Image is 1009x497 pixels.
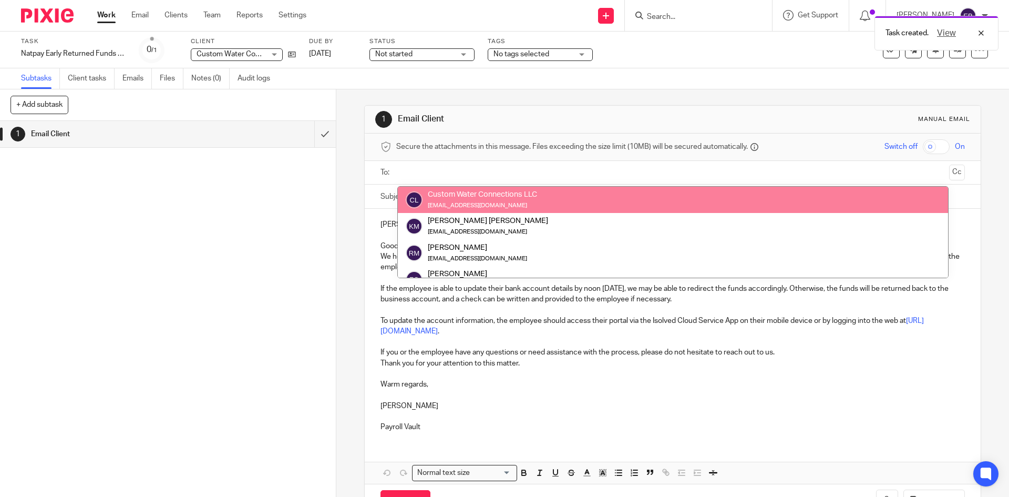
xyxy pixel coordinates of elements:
[428,242,527,252] div: [PERSON_NAME]
[279,10,306,21] a: Settings
[21,37,126,46] label: Task
[31,126,213,142] h1: Email Client
[375,111,392,128] div: 1
[884,141,918,152] span: Switch off
[415,468,472,479] span: Normal text size
[380,191,408,202] label: Subject:
[380,422,964,432] p: Payroll Vault
[428,229,527,235] small: [EMAIL_ADDRESS][DOMAIN_NAME]
[131,10,149,21] a: Email
[21,48,126,59] div: Natpay Early Returned Funds Employee
[11,96,68,114] button: + Add subtask
[122,68,152,89] a: Emails
[380,358,964,369] p: Thank you for your attention to this matter.
[949,165,965,180] button: Cc
[191,68,230,89] a: Notes (0)
[918,115,970,124] div: Manual email
[396,141,748,152] span: Secure the attachments in this message. Files exceeding the size limit (10MB) will be secured aut...
[380,316,964,337] p: To update the account information, the employee should access their portal via the Isolved Cloud ...
[375,50,413,58] span: Not started
[380,401,964,411] p: [PERSON_NAME]
[309,50,331,57] span: [DATE]
[960,7,976,24] img: svg%3E
[147,44,157,56] div: 0
[406,271,423,288] img: svg%3E
[380,219,964,230] p: [PERSON_NAME]
[406,245,423,261] img: svg%3E
[428,202,527,208] small: [EMAIL_ADDRESS][DOMAIN_NAME]
[11,127,25,141] div: 1
[151,47,157,53] small: /1
[21,68,60,89] a: Subtasks
[488,37,593,46] label: Tags
[68,68,115,89] a: Client tasks
[238,68,278,89] a: Audit logs
[428,189,537,200] div: Custom Water Connections LLC
[309,37,356,46] label: Due by
[380,251,964,273] p: We hope this message finds you well. We wanted to inform you that payroll funds for [PERSON_NAME]...
[191,37,296,46] label: Client
[236,10,263,21] a: Reports
[398,114,695,125] h1: Email Client
[21,8,74,23] img: Pixie
[380,347,964,358] p: If you or the employee have any questions or need assistance with the process, please do not hesi...
[380,317,924,335] a: [URL][DOMAIN_NAME]
[955,141,965,152] span: On
[493,50,549,58] span: No tags selected
[428,269,622,279] div: [PERSON_NAME]
[473,468,511,479] input: Search for option
[428,216,548,226] div: [PERSON_NAME] [PERSON_NAME]
[97,10,116,21] a: Work
[203,10,221,21] a: Team
[369,37,475,46] label: Status
[160,68,183,89] a: Files
[886,28,929,38] p: Task created.
[380,241,964,251] p: Good morning,
[197,50,303,58] span: Custom Water Connections LLC
[380,167,392,178] label: To:
[406,191,423,208] img: svg%3E
[412,465,517,481] div: Search for option
[380,379,964,390] p: Warm regards,
[380,283,964,305] p: If the employee is able to update their bank account details by noon [DATE], we may be able to re...
[164,10,188,21] a: Clients
[428,256,527,261] small: [EMAIL_ADDRESS][DOMAIN_NAME]
[406,218,423,235] img: svg%3E
[934,27,959,39] button: View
